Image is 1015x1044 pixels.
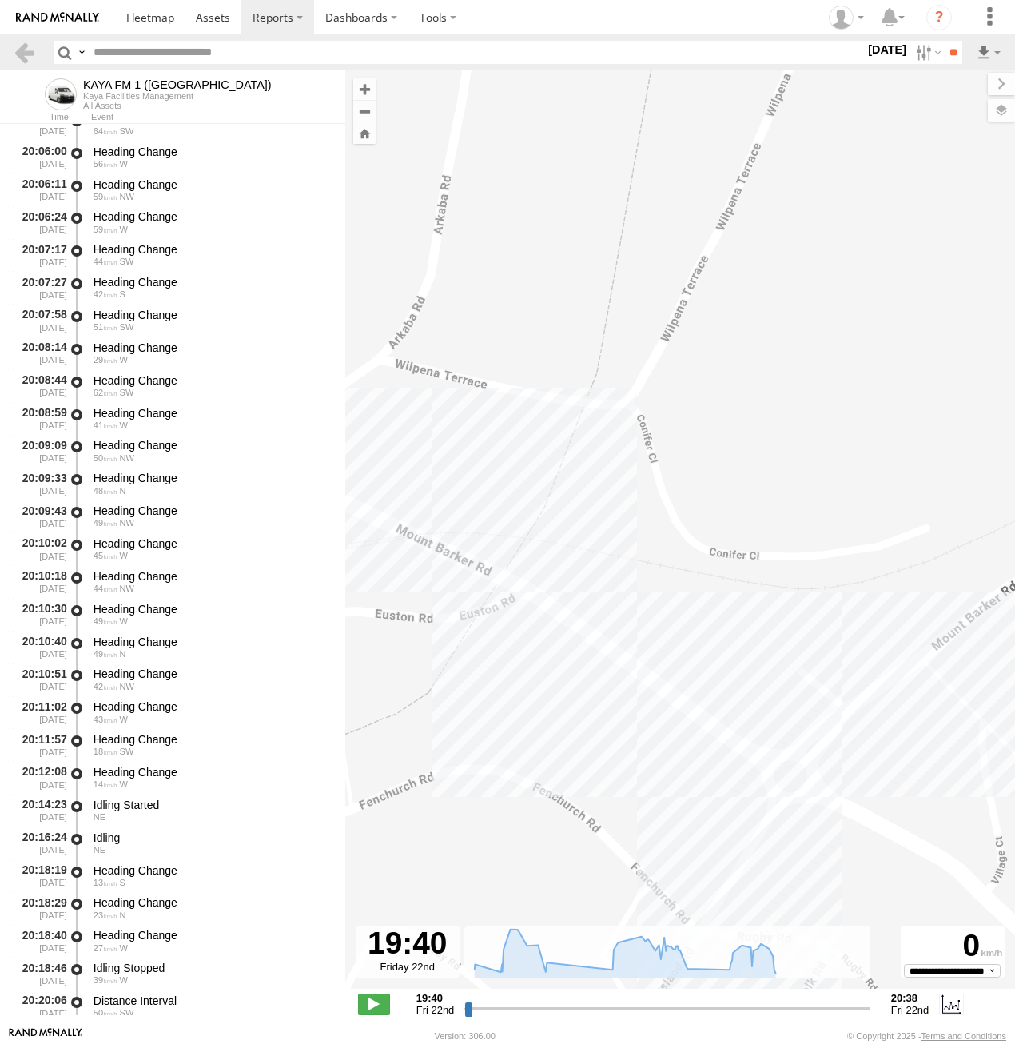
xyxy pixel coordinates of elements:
span: Heading: 324 [120,453,134,463]
div: 20:18:46 [DATE] [13,958,69,988]
span: 43 [94,715,117,724]
div: 20:08:14 [DATE] [13,338,69,368]
div: Version: 306.00 [435,1031,496,1041]
div: Heading Change [94,928,330,942]
span: Heading: 223 [120,322,134,332]
span: Heading: 159 [120,878,125,887]
div: 20:08:44 [DATE] [13,371,69,400]
div: 20:18:29 [DATE] [13,894,69,923]
span: Heading: 282 [120,616,128,626]
span: Heading: 187 [120,289,125,299]
span: 13 [94,878,117,887]
span: Heading: 27 [94,845,105,855]
div: Distance Interval [94,994,330,1008]
div: Time [13,114,69,122]
span: Heading: 355 [120,649,126,659]
strong: 19:40 [416,992,455,1004]
span: Heading: 269 [120,975,128,985]
span: Heading: 272 [120,225,128,234]
div: Heading Change [94,635,330,649]
div: 20:06:11 [DATE] [13,175,69,205]
div: Heading Change [94,536,330,551]
div: 20:07:17 [DATE] [13,241,69,270]
div: 20:09:33 [DATE] [13,469,69,499]
span: 50 [94,453,117,463]
div: 20:14:23 [DATE] [13,795,69,825]
div: 20:11:57 [DATE] [13,730,69,759]
div: Heading Change [94,209,330,224]
span: Heading: 291 [120,779,128,789]
span: Heading: 318 [120,584,134,593]
div: 20:10:02 [DATE] [13,534,69,564]
div: 20:10:51 [DATE] [13,665,69,695]
span: Heading: 317 [120,518,134,528]
span: Heading: 231 [120,747,134,756]
span: Heading: 263 [120,420,128,430]
span: 44 [94,584,117,593]
span: Heading: 308 [120,192,134,201]
span: Heading: 307 [120,682,134,691]
span: Heading: 262 [120,355,128,365]
div: Heading Change [94,602,330,616]
div: 20:09:09 [DATE] [13,436,69,466]
span: 49 [94,616,117,626]
label: [DATE] [865,41,910,58]
div: Kaya Facilities Management [83,91,272,101]
div: Idling Started [94,798,330,812]
span: 45 [94,551,117,560]
div: Heading Change [94,341,330,355]
a: Visit our Website [9,1028,82,1044]
div: 20:09:43 [DATE] [13,501,69,531]
div: 20:10:18 [DATE] [13,567,69,596]
div: Heading Change [94,308,330,322]
span: Heading: 239 [120,1008,134,1018]
div: Heading Change [94,504,330,518]
div: Heading Change [94,275,330,289]
span: 59 [94,192,117,201]
span: 14 [94,779,117,789]
span: 49 [94,518,117,528]
div: Heading Change [94,569,330,584]
span: Heading: 263 [120,943,128,953]
div: 0 [903,928,1002,964]
span: 42 [94,289,117,299]
span: 39 [94,975,117,985]
div: Heading Change [94,373,330,388]
div: 20:07:58 [DATE] [13,305,69,335]
div: 20:20:06 [DATE] [13,991,69,1021]
div: 20:18:19 [DATE] [13,861,69,891]
div: 20:12:08 [DATE] [13,763,69,792]
div: 20:16:24 [DATE] [13,828,69,858]
span: 41 [94,420,117,430]
div: Heading Change [94,471,330,485]
span: 50 [94,1008,117,1018]
span: 56 [94,159,117,169]
span: 27 [94,943,117,953]
span: Heading: 281 [120,551,128,560]
span: 48 [94,486,117,496]
span: Fri 22nd Aug 2025 [416,1004,455,1016]
button: Zoom out [353,100,376,122]
label: Search Filter Options [910,41,944,64]
div: Idling Stopped [94,961,330,975]
div: 20:06:00 [DATE] [13,142,69,172]
div: Heading Change [94,667,330,681]
div: Event [91,114,345,122]
div: © Copyright 2025 - [847,1031,1006,1041]
span: Heading: 225 [120,126,134,136]
div: Heading Change [94,242,330,257]
span: 49 [94,649,117,659]
div: 20:10:30 [DATE] [13,600,69,629]
span: 23 [94,911,117,920]
span: 42 [94,682,117,691]
div: Heading Change [94,699,330,714]
span: Heading: 3 [120,486,126,496]
span: 44 [94,257,117,266]
div: 20:07:27 [DATE] [13,273,69,302]
div: Heading Change [94,732,330,747]
span: 59 [94,225,117,234]
label: Search Query [75,41,88,64]
div: Heading Change [94,177,330,192]
label: Play/Stop [358,994,390,1014]
div: 20:05:24 [DATE] [13,110,69,139]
